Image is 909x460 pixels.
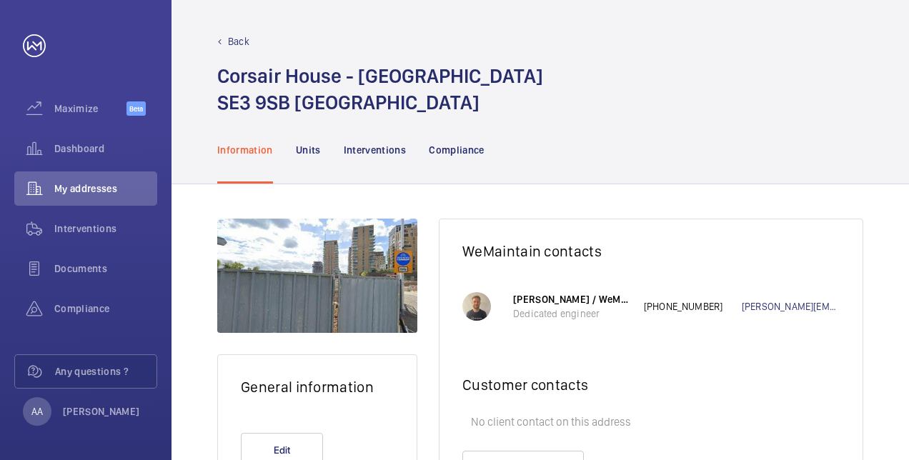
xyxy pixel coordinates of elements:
[55,364,157,379] span: Any questions ?
[644,299,742,314] p: [PHONE_NUMBER]
[462,408,840,436] p: No client contact on this address
[513,306,630,321] p: Dedicated engineer
[54,221,157,236] span: Interventions
[217,143,273,157] p: Information
[31,404,43,419] p: AA
[742,299,840,314] a: [PERSON_NAME][EMAIL_ADDRESS][DOMAIN_NAME]
[54,181,157,196] span: My addresses
[429,143,485,157] p: Compliance
[54,141,157,156] span: Dashboard
[462,242,840,260] h2: WeMaintain contacts
[296,143,321,157] p: Units
[344,143,407,157] p: Interventions
[462,376,840,394] h2: Customer contacts
[217,63,543,116] h1: Corsair House - [GEOGRAPHIC_DATA] SE3 9SB [GEOGRAPHIC_DATA]
[241,378,394,396] h2: General information
[126,101,146,116] span: Beta
[54,301,157,316] span: Compliance
[54,261,157,276] span: Documents
[54,101,126,116] span: Maximize
[63,404,140,419] p: [PERSON_NAME]
[513,292,630,306] p: [PERSON_NAME] / WeMaintain [GEOGRAPHIC_DATA]
[228,34,249,49] p: Back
